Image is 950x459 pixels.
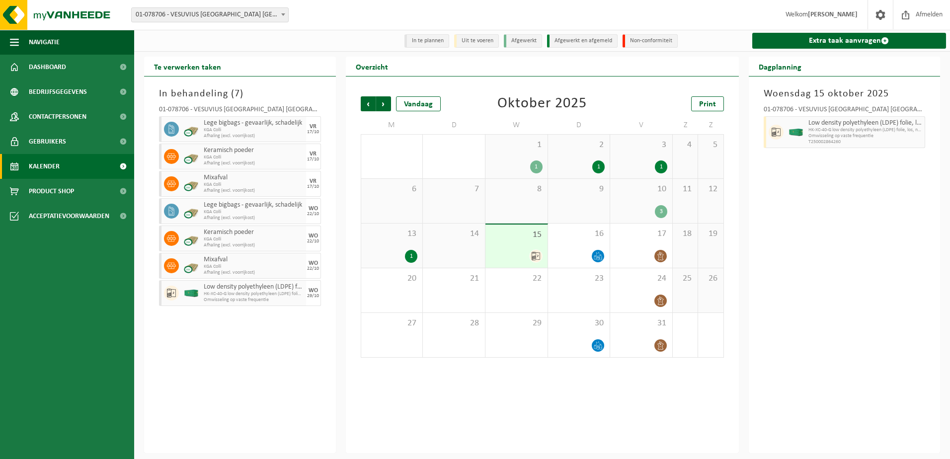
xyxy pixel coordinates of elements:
[530,160,543,173] div: 1
[553,273,605,284] span: 23
[490,318,543,329] span: 29
[553,140,605,151] span: 2
[789,129,803,136] img: HK-XC-40-GN-00
[204,182,304,188] span: KGA Colli
[764,106,926,116] div: 01-078706 - VESUVIUS [GEOGRAPHIC_DATA] [GEOGRAPHIC_DATA] - [GEOGRAPHIC_DATA]
[366,229,418,239] span: 13
[691,96,724,111] a: Print
[307,130,319,135] div: 17/10
[703,184,718,195] span: 12
[204,270,304,276] span: Afhaling (excl. voorrijkost)
[703,273,718,284] span: 26
[764,86,926,101] h3: Woensdag 15 oktober 2025
[699,100,716,108] span: Print
[808,133,923,139] span: Omwisseling op vaste frequentie
[405,250,417,263] div: 1
[673,116,698,134] td: Z
[366,273,418,284] span: 20
[808,127,923,133] span: HK-XC-40-G low density polyethyleen (LDPE) folie, los, natur
[610,116,673,134] td: V
[808,139,923,145] span: T250002864260
[309,260,318,266] div: WO
[678,140,693,151] span: 4
[678,273,693,284] span: 25
[184,258,199,273] img: PB-CU
[490,273,543,284] span: 22
[204,236,304,242] span: KGA Colli
[204,201,304,209] span: Lege bigbags - gevaarlijk, schadelijk
[752,33,947,49] a: Extra taak aanvragen
[490,140,543,151] span: 1
[29,55,66,79] span: Dashboard
[204,264,304,270] span: KGA Colli
[204,160,304,166] span: Afhaling (excl. voorrijkost)
[366,318,418,329] span: 27
[29,179,74,204] span: Product Shop
[623,34,678,48] li: Non-conformiteit
[703,140,718,151] span: 5
[428,273,480,284] span: 21
[490,229,543,240] span: 15
[29,129,66,154] span: Gebruikers
[615,229,667,239] span: 17
[497,96,587,111] div: Oktober 2025
[184,290,199,297] img: HK-XC-40-GN-00
[454,34,499,48] li: Uit te voeren
[204,154,304,160] span: KGA Colli
[749,57,811,76] h2: Dagplanning
[346,57,398,76] h2: Overzicht
[310,151,317,157] div: VR
[428,318,480,329] span: 28
[366,184,418,195] span: 6
[307,184,319,189] div: 17/10
[204,283,304,291] span: Low density polyethyleen (LDPE) folie, los, naturel
[548,116,611,134] td: D
[309,206,318,212] div: WO
[615,140,667,151] span: 3
[204,297,304,303] span: Omwisseling op vaste frequentie
[310,178,317,184] div: VR
[29,30,60,55] span: Navigatie
[428,184,480,195] span: 7
[29,154,60,179] span: Kalender
[615,273,667,284] span: 24
[553,184,605,195] span: 9
[361,96,376,111] span: Vorige
[307,212,319,217] div: 22/10
[159,106,321,116] div: 01-078706 - VESUVIUS [GEOGRAPHIC_DATA] [GEOGRAPHIC_DATA] - [GEOGRAPHIC_DATA]
[184,149,199,164] img: PB-CU
[703,229,718,239] span: 19
[553,318,605,329] span: 30
[592,160,605,173] div: 1
[184,122,199,137] img: PB-CU
[132,8,288,22] span: 01-078706 - VESUVIUS BELGIUM NV - OOSTENDE
[184,204,199,219] img: PB-CU
[204,188,304,194] span: Afhaling (excl. voorrijkost)
[547,34,618,48] li: Afgewerkt en afgemeld
[204,291,304,297] span: HK-XC-40-G low density polyethyleen (LDPE) folie, los, natur
[159,86,321,101] h3: In behandeling ( )
[655,160,667,173] div: 1
[428,229,480,239] span: 14
[131,7,289,22] span: 01-078706 - VESUVIUS BELGIUM NV - OOSTENDE
[307,294,319,299] div: 29/10
[204,215,304,221] span: Afhaling (excl. voorrijkost)
[204,242,304,248] span: Afhaling (excl. voorrijkost)
[678,229,693,239] span: 18
[808,119,923,127] span: Low density polyethyleen (LDPE) folie, los, naturel
[485,116,548,134] td: W
[490,184,543,195] span: 8
[204,229,304,236] span: Keramisch poeder
[29,79,87,104] span: Bedrijfsgegevens
[204,174,304,182] span: Mixafval
[235,89,240,99] span: 7
[504,34,542,48] li: Afgewerkt
[307,266,319,271] div: 22/10
[553,229,605,239] span: 16
[144,57,231,76] h2: Te verwerken taken
[184,176,199,191] img: PB-CU
[29,104,86,129] span: Contactpersonen
[29,204,109,229] span: Acceptatievoorwaarden
[655,205,667,218] div: 3
[615,318,667,329] span: 31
